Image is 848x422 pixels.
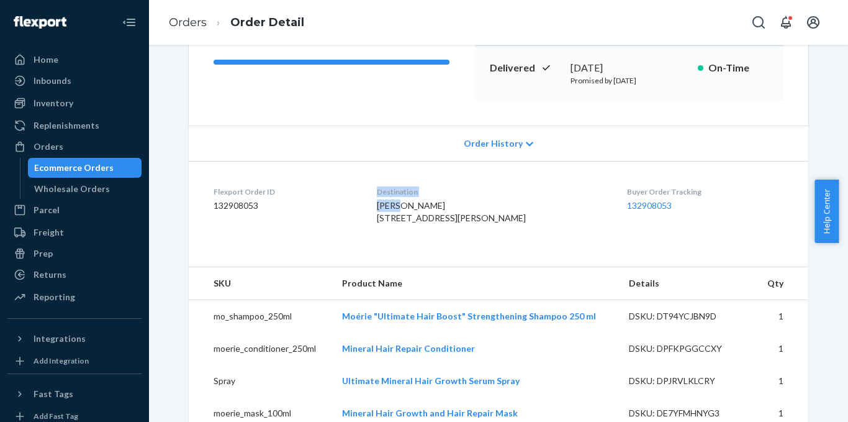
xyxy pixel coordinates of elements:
div: Replenishments [34,119,99,132]
td: mo_shampoo_250ml [189,300,332,333]
a: Add Integration [7,354,142,369]
div: Home [34,53,58,66]
div: Inbounds [34,75,71,87]
div: Integrations [34,333,86,345]
button: Close Navigation [117,10,142,35]
a: 132908053 [627,200,672,211]
a: Inbounds [7,71,142,91]
a: Inventory [7,93,142,113]
ol: breadcrumbs [159,4,314,41]
div: DSKU: DPFKPGGCCXY [629,342,746,355]
th: Qty [755,267,808,300]
td: 1 [755,333,808,365]
td: moerie_conditioner_250ml [189,333,332,365]
a: Orders [7,137,142,157]
dt: Destination [377,186,608,197]
dd: 132908053 [214,200,357,212]
div: DSKU: DT94YCJBN9D [629,310,746,323]
a: Orders [169,16,207,29]
div: Inventory [34,97,73,109]
div: DSKU: DPJRVLKLCRY [629,375,746,387]
a: Returns [7,265,142,285]
dt: Flexport Order ID [214,186,357,197]
p: On-Time [708,61,769,75]
button: Open Search Box [746,10,771,35]
span: Order History [464,137,523,150]
a: Reporting [7,287,142,307]
div: [DATE] [571,61,688,75]
button: Fast Tags [7,384,142,404]
a: Moérie "Ultimate Hair Boost" Strengthening Shampoo 250 ml [342,311,596,321]
a: Parcel [7,200,142,220]
div: Fast Tags [34,388,73,400]
div: Wholesale Orders [34,183,110,195]
button: Open account menu [801,10,826,35]
a: Order Detail [230,16,304,29]
a: Wholesale Orders [28,179,142,199]
a: Mineral Hair Growth and Hair Repair Mask [342,408,518,418]
div: Add Integration [34,355,89,366]
span: [PERSON_NAME] [STREET_ADDRESS][PERSON_NAME] [377,200,526,223]
a: Freight [7,222,142,242]
button: Help Center [814,180,839,243]
button: Integrations [7,329,142,349]
div: Freight [34,226,64,239]
p: Promised by [DATE] [571,75,688,86]
div: Add Fast Tag [34,411,78,421]
td: 1 [755,365,808,397]
a: Ultimate Mineral Hair Growth Serum Spray [342,375,520,386]
td: 1 [755,300,808,333]
div: Prep [34,247,53,260]
td: Spray [189,365,332,397]
div: DSKU: DE7YFMHNYG3 [629,407,746,420]
button: Open notifications [774,10,798,35]
a: Ecommerce Orders [28,158,142,178]
dt: Buyer Order Tracking [627,186,783,197]
th: SKU [189,267,332,300]
div: Reporting [34,291,75,303]
a: Mineral Hair Repair Conditioner [342,343,475,354]
a: Prep [7,244,142,264]
div: Returns [34,268,66,281]
th: Product Name [332,267,618,300]
div: Ecommerce Orders [34,162,114,174]
th: Details [619,267,756,300]
a: Replenishments [7,116,142,135]
p: Delivered [490,61,561,75]
img: Flexport logo [14,16,66,29]
div: Parcel [34,204,60,216]
div: Orders [34,140,63,153]
a: Home [7,50,142,70]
